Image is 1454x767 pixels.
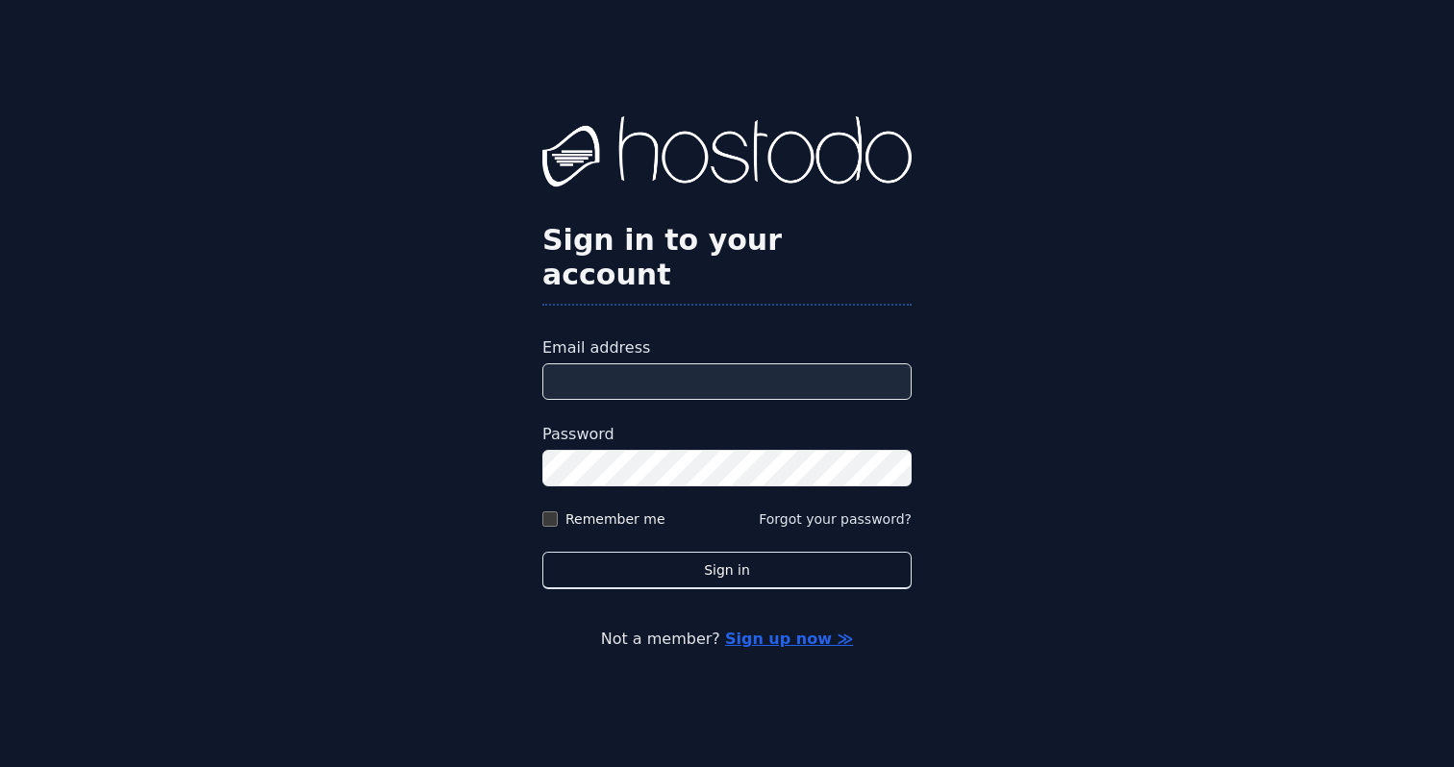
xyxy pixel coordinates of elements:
button: Forgot your password? [759,509,912,529]
label: Email address [542,336,912,359]
a: Sign up now ≫ [725,630,853,648]
img: Hostodo [542,116,912,193]
button: Sign in [542,552,912,589]
p: Not a member? [92,628,1362,651]
label: Remember me [565,509,665,529]
h2: Sign in to your account [542,223,912,292]
label: Password [542,423,912,446]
